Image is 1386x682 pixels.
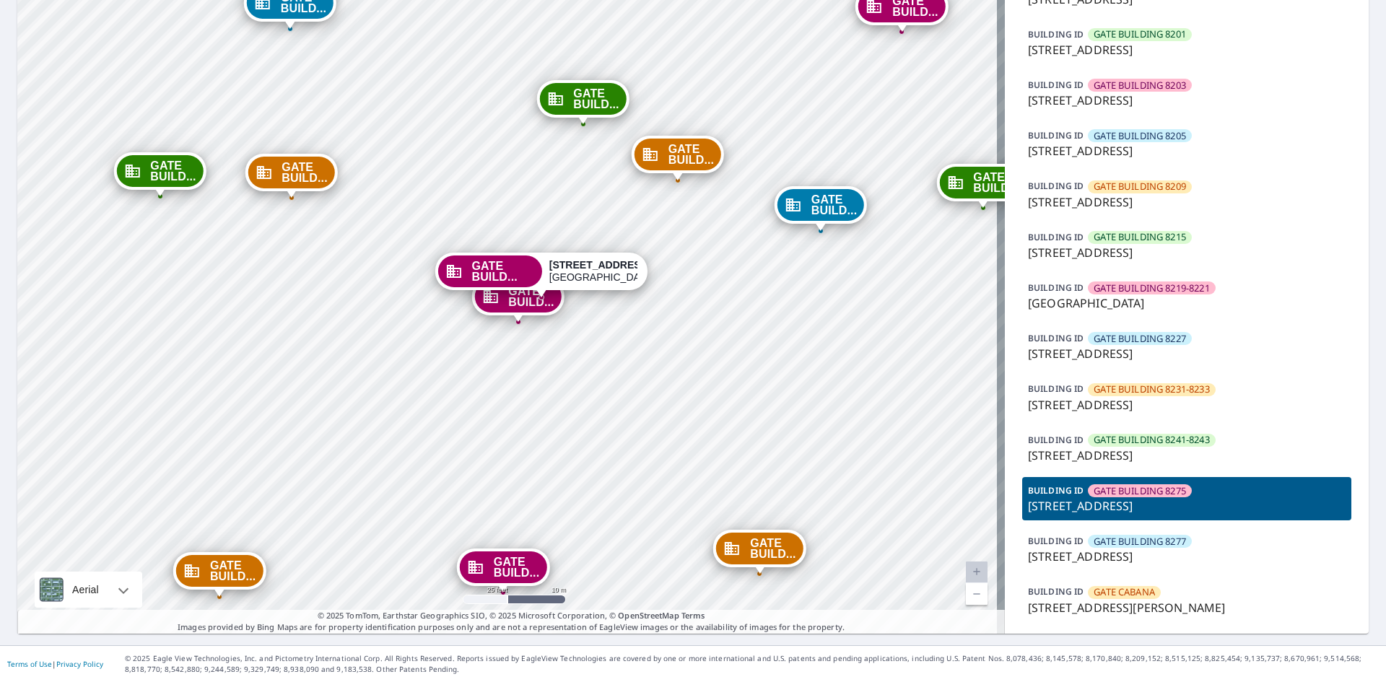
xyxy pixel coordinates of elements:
span: GATE BUILDING 8209 [1094,180,1186,193]
a: OpenStreetMap [618,610,679,621]
p: | [7,660,103,668]
a: Terms [681,610,705,621]
div: Dropped pin, building GATE BUILDING 8205, Commercial property, 8205 Southwestern Blvd Dallas, TX ... [775,186,867,231]
span: GATE BUILD... [573,88,619,110]
div: Dropped pin, building GATE BUILDING 8201, Commercial property, 8201 Southwestern Blvd Dallas, TX ... [936,164,1029,209]
p: [STREET_ADDRESS] [1028,497,1346,515]
div: Dropped pin, building GATE BUILDING 8209, Commercial property, 8209 Southwestern Blvd Dallas, TX ... [632,136,724,180]
span: GATE BUILD... [282,162,327,183]
span: GATE BUILD... [210,560,256,582]
strong: [STREET_ADDRESS] [549,259,651,271]
span: GATE BUILDING 8201 [1094,27,1186,41]
div: Dropped pin, building GATE BUILDING 8231-8233, Commercial property, 8233 Southwestern Blvd Dallas... [245,154,337,198]
p: [STREET_ADDRESS] [1028,548,1346,565]
span: GATE BUILDING 8205 [1094,129,1186,143]
p: [STREET_ADDRESS] [1028,142,1346,159]
a: Privacy Policy [56,659,103,669]
p: BUILDING ID [1028,332,1084,344]
p: [STREET_ADDRESS] [1028,447,1346,464]
p: BUILDING ID [1028,484,1084,497]
p: [STREET_ADDRESS] [1028,345,1346,362]
p: © 2025 Eagle View Technologies, Inc. and Pictometry International Corp. All Rights Reserved. Repo... [125,653,1379,675]
span: GATE BUILD... [494,556,539,578]
div: Dropped pin, building GATE BUILDING 8149-8151, Commercial property, 8131 Southwestern Blvd Dallas... [173,552,266,597]
span: GATE BUILDING 8275 [1094,484,1186,498]
div: Dropped pin, building GATE BUILDING 8171-8173, Commercial property, 8219 Southwestern Blvd Dallas... [713,530,806,574]
span: GATE BUILDING 8219-8221 [1094,281,1209,295]
p: BUILDING ID [1028,382,1084,395]
p: BUILDING ID [1028,79,1084,91]
span: GATE BUILDING 8277 [1094,535,1186,548]
span: GATE BUILD... [750,538,796,559]
a: Current Level 20, Zoom In Disabled [966,561,988,583]
div: Dropped pin, building GATE BUILDING 8241-8243, Commercial property, 8241 Southwestern Blvd Dallas... [113,152,206,197]
div: Dropped pin, building GATE BUILDING 8159-8161, Commercial property, 8135 Southwestern Blvd Dallas... [457,548,549,593]
span: GATE BUILDING 8227 [1094,332,1186,346]
span: GATE BUILD... [668,144,714,165]
p: [STREET_ADDRESS][PERSON_NAME] [1028,599,1346,616]
div: Aerial [68,572,103,608]
span: © 2025 TomTom, Earthstar Geographics SIO, © 2025 Microsoft Corporation, © [318,610,705,622]
p: [STREET_ADDRESS] [1028,244,1346,261]
p: [STREET_ADDRESS] [1028,41,1346,58]
a: Current Level 20, Zoom Out [966,583,988,605]
span: GATE BUILD... [811,194,857,216]
span: GATE BUILDING 8215 [1094,230,1186,244]
div: Dropped pin, building GATE BUILDING 8215, Commercial property, 8215 Southwestern Blvd Dallas, TX ... [536,80,629,125]
p: [STREET_ADDRESS] [1028,193,1346,211]
div: [GEOGRAPHIC_DATA] [549,259,637,284]
p: BUILDING ID [1028,585,1084,598]
a: Terms of Use [7,659,52,669]
p: BUILDING ID [1028,28,1084,40]
p: BUILDING ID [1028,180,1084,192]
p: BUILDING ID [1028,281,1084,294]
div: Aerial [35,572,142,608]
span: GATE BUILD... [973,172,1019,193]
span: GATE BUILD... [508,286,554,307]
span: GATE BUILD... [471,261,534,282]
span: GATE BUILDING 8203 [1094,79,1186,92]
div: Dropped pin, building GATE BUILDING 8219-8221, Commercial property, 8221 Southwestern Blvd Dallas... [471,278,564,323]
p: [STREET_ADDRESS] [1028,92,1346,109]
p: [STREET_ADDRESS] [1028,396,1346,414]
p: BUILDING ID [1028,129,1084,141]
span: GATE BUILDING 8231-8233 [1094,382,1209,396]
p: BUILDING ID [1028,434,1084,446]
p: BUILDING ID [1028,535,1084,547]
div: Dropped pin, building GATE BUILDING 8275, Commercial property, 8275 Southwestern Blvd Dallas, TX ... [435,253,647,297]
span: GATE BUILDING 8241-8243 [1094,433,1209,447]
p: BUILDING ID [1028,231,1084,243]
span: GATE BUILD... [150,160,196,182]
p: [GEOGRAPHIC_DATA] [1028,294,1346,312]
span: GATE CABANA [1094,585,1155,599]
p: Images provided by Bing Maps are for property identification purposes only and are not a represen... [17,610,1005,634]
